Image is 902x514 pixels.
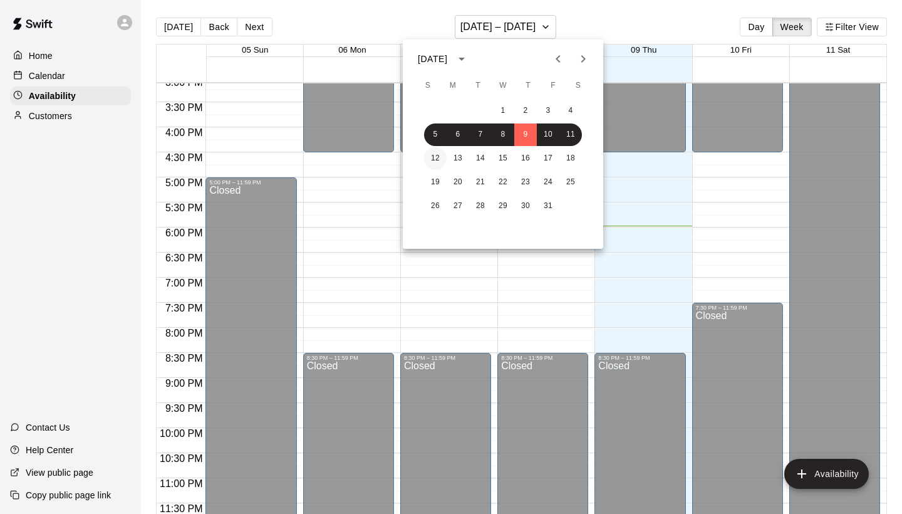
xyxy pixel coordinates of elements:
span: Wednesday [492,73,514,98]
button: 19 [424,171,447,194]
button: 18 [559,147,582,170]
button: 23 [514,171,537,194]
button: 3 [537,100,559,122]
button: 6 [447,123,469,146]
button: 15 [492,147,514,170]
button: 24 [537,171,559,194]
div: [DATE] [418,53,447,66]
span: Sunday [417,73,439,98]
button: 10 [537,123,559,146]
button: 29 [492,195,514,218]
button: calendar view is open, switch to year view [451,48,472,70]
span: Saturday [567,73,589,98]
button: Previous month [546,46,571,71]
button: 4 [559,100,582,122]
button: 31 [537,195,559,218]
button: 14 [469,147,492,170]
button: 8 [492,123,514,146]
span: Friday [542,73,564,98]
button: 9 [514,123,537,146]
button: 5 [424,123,447,146]
button: 21 [469,171,492,194]
button: 12 [424,147,447,170]
button: 2 [514,100,537,122]
span: Thursday [517,73,539,98]
button: 22 [492,171,514,194]
button: Next month [571,46,596,71]
button: 28 [469,195,492,218]
button: 25 [559,171,582,194]
button: 11 [559,123,582,146]
button: 27 [447,195,469,218]
button: 1 [492,100,514,122]
span: Monday [442,73,464,98]
span: Tuesday [467,73,489,98]
button: 30 [514,195,537,218]
button: 26 [424,195,447,218]
button: 13 [447,147,469,170]
button: 7 [469,123,492,146]
button: 16 [514,147,537,170]
button: 17 [537,147,559,170]
button: 20 [447,171,469,194]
